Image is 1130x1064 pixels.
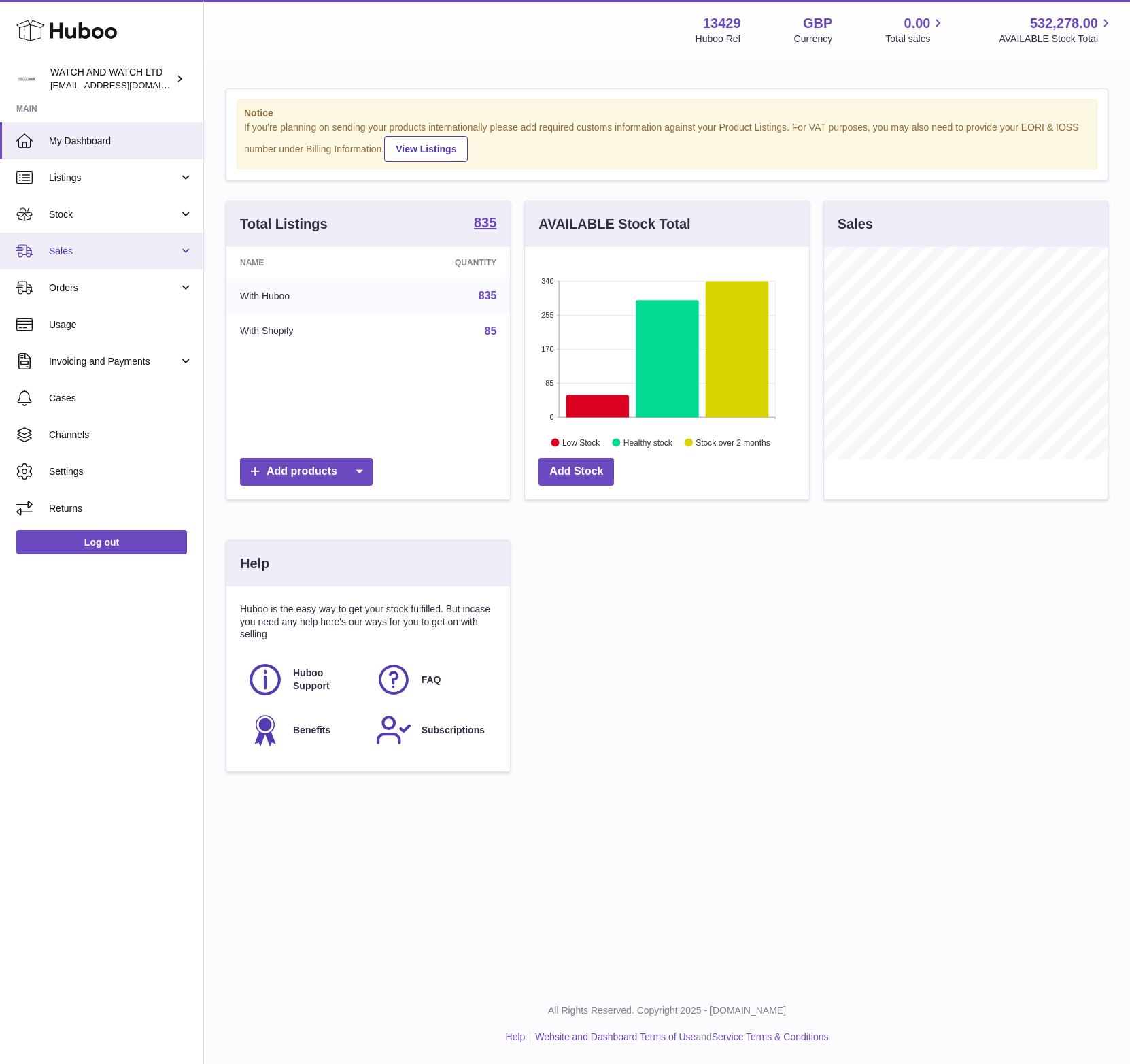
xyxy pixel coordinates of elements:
td: With Huboo [226,278,379,314]
span: Total sales [885,33,946,46]
a: 85 [485,325,497,337]
span: Settings [49,465,193,478]
a: Log out [16,530,187,554]
td: With Shopify [226,314,379,349]
span: 532,278.00 [1030,14,1098,33]
img: baris@watchandwatch.co.uk [16,69,37,89]
a: 835 [479,290,497,301]
a: View Listings [384,136,468,162]
a: Help [506,1031,526,1042]
span: Usage [49,318,193,331]
a: Subscriptions [375,712,490,748]
h3: Help [240,554,269,573]
text: 255 [541,311,553,319]
a: Huboo Support [247,661,362,698]
text: Healthy stock [623,437,673,447]
a: 0.00 Total sales [885,14,946,46]
text: 0 [550,413,554,421]
text: 170 [541,345,553,353]
span: Sales [49,245,179,258]
strong: GBP [803,14,832,33]
a: 835 [474,216,496,232]
span: AVAILABLE Stock Total [999,33,1114,46]
text: 340 [541,277,553,285]
div: Currency [794,33,833,46]
a: Add products [240,458,373,486]
span: 0.00 [904,14,931,33]
span: Channels [49,429,193,442]
div: If you're planning on sending your products internationally please add required customs informati... [244,121,1090,162]
span: Listings [49,171,179,184]
span: FAQ [422,674,441,686]
strong: Notice [244,107,1090,120]
text: Stock over 2 months [696,437,770,447]
span: Benefits [293,724,330,737]
text: Low Stock [562,437,600,447]
span: Huboo Support [293,667,360,693]
span: Orders [49,282,179,295]
strong: 13429 [703,14,741,33]
span: Invoicing and Payments [49,355,179,368]
text: 85 [546,379,554,387]
span: Subscriptions [422,724,485,737]
li: and [530,1031,828,1044]
h3: Total Listings [240,215,328,233]
a: 532,278.00 AVAILABLE Stock Total [999,14,1114,46]
strong: 835 [474,216,496,229]
h3: Sales [838,215,873,233]
th: Name [226,247,379,278]
th: Quantity [379,247,510,278]
span: Stock [49,208,179,221]
div: Huboo Ref [696,33,741,46]
a: Service Terms & Conditions [712,1031,829,1042]
p: All Rights Reserved. Copyright 2025 - [DOMAIN_NAME] [215,1004,1119,1017]
p: Huboo is the easy way to get your stock fulfilled. But incase you need any help here's our ways f... [240,603,496,642]
a: Website and Dashboard Terms of Use [535,1031,696,1042]
span: [EMAIL_ADDRESS][DOMAIN_NAME] [50,80,200,90]
a: Benefits [247,712,362,748]
span: My Dashboard [49,135,193,148]
span: Cases [49,392,193,405]
div: WATCH AND WATCH LTD [50,66,173,92]
h3: AVAILABLE Stock Total [538,215,690,233]
a: FAQ [375,661,490,698]
a: Add Stock [538,458,614,486]
span: Returns [49,502,193,515]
